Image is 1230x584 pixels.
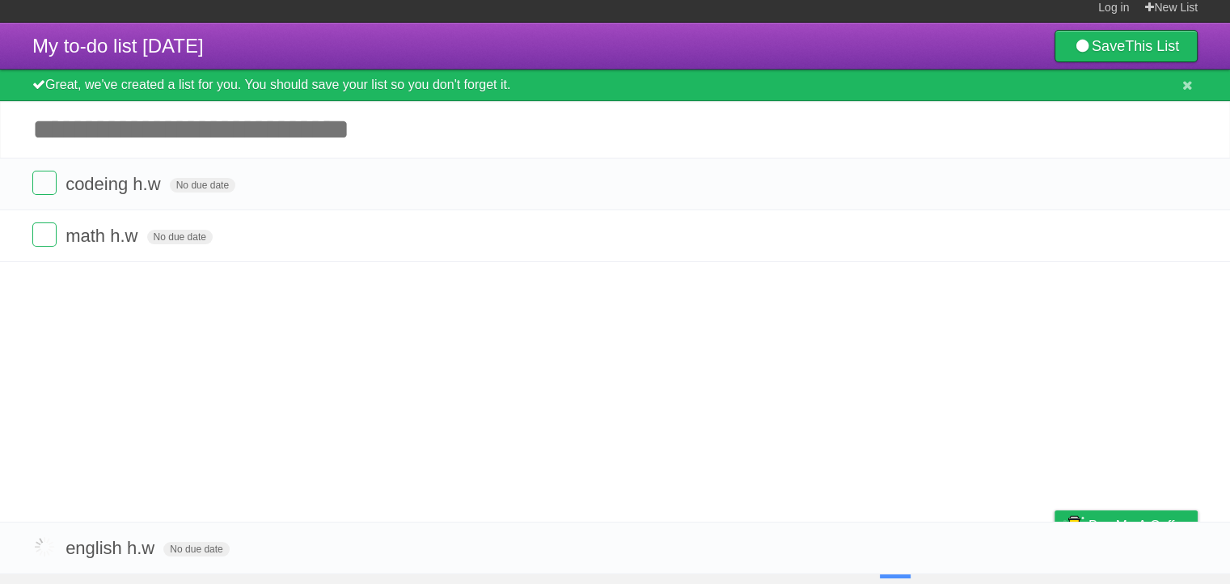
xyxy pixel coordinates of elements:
span: codeing h.w [66,174,164,194]
label: Done [32,535,57,559]
span: Buy me a coffee [1088,511,1190,540]
a: SaveThis List [1055,30,1198,62]
span: No due date [147,230,213,244]
span: No due date [163,542,229,556]
label: Done [32,171,57,195]
span: english h.w [66,538,159,558]
a: Buy me a coffee [1055,510,1198,540]
span: math h.w [66,226,142,246]
span: No due date [170,178,235,193]
img: Buy me a coffee [1063,511,1084,539]
b: This List [1125,38,1179,54]
label: Done [32,222,57,247]
span: My to-do list [DATE] [32,35,204,57]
